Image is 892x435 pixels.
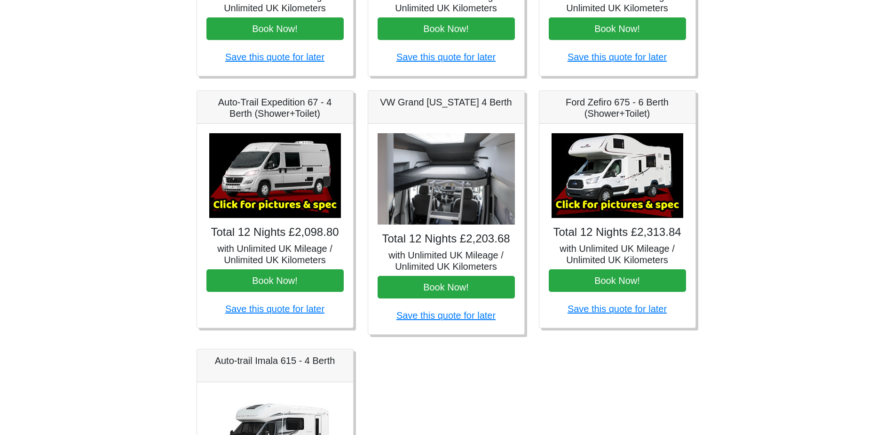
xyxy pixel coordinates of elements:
a: Save this quote for later [396,310,496,321]
h5: with Unlimited UK Mileage / Unlimited UK Kilometers [549,243,686,266]
button: Book Now! [378,276,515,298]
a: Save this quote for later [396,52,496,62]
button: Book Now! [549,269,686,292]
button: Book Now! [206,17,344,40]
a: Save this quote for later [568,52,667,62]
h4: Total 12 Nights £2,098.80 [206,226,344,239]
img: VW Grand California 4 Berth [378,133,515,225]
h4: Total 12 Nights £2,203.68 [378,232,515,246]
h5: Ford Zefiro 675 - 6 Berth (Shower+Toilet) [549,97,686,119]
h5: VW Grand [US_STATE] 4 Berth [378,97,515,108]
h5: with Unlimited UK Mileage / Unlimited UK Kilometers [378,250,515,272]
img: Ford Zefiro 675 - 6 Berth (Shower+Toilet) [552,133,683,218]
a: Save this quote for later [225,52,324,62]
button: Book Now! [378,17,515,40]
a: Save this quote for later [568,304,667,314]
h5: with Unlimited UK Mileage / Unlimited UK Kilometers [206,243,344,266]
a: Save this quote for later [225,304,324,314]
h5: Auto-trail Imala 615 - 4 Berth [206,355,344,366]
h5: Auto-Trail Expedition 67 - 4 Berth (Shower+Toilet) [206,97,344,119]
img: Auto-Trail Expedition 67 - 4 Berth (Shower+Toilet) [209,133,341,218]
button: Book Now! [206,269,344,292]
button: Book Now! [549,17,686,40]
h4: Total 12 Nights £2,313.84 [549,226,686,239]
